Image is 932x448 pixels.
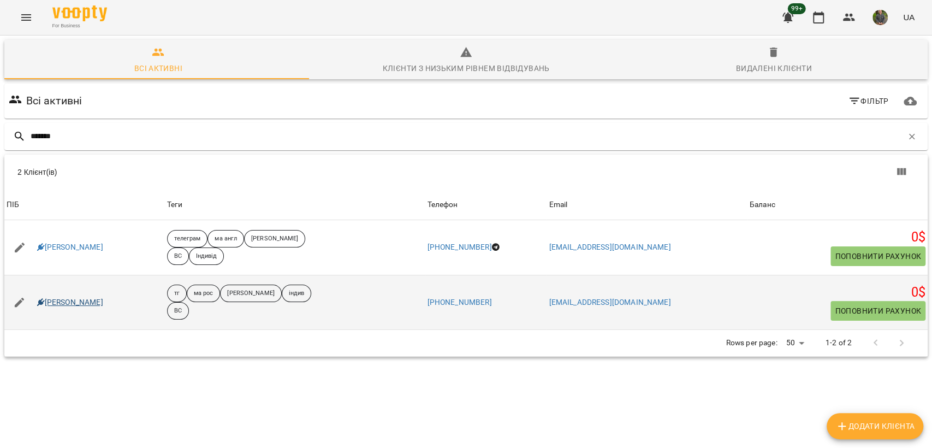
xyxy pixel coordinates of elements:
[899,7,919,27] button: UA
[167,302,189,320] div: ВС
[827,413,923,439] button: Додати клієнта
[750,198,925,211] span: Баланс
[830,246,925,266] button: Поповнити рахунок
[52,22,107,30] span: For Business
[427,298,491,306] a: [PHONE_NUMBER]
[282,285,312,302] div: індив
[251,234,298,244] p: [PERSON_NAME]
[750,229,925,246] h5: 0 $
[174,252,182,261] p: ВС
[174,234,201,244] p: телеграм
[750,198,775,211] div: Баланс
[7,198,163,211] span: ПІБ
[826,338,852,349] p: 1-2 of 2
[848,95,889,108] span: Фільтр
[37,242,103,253] a: [PERSON_NAME]
[7,198,19,211] div: ПІБ
[134,62,182,75] div: Всі активні
[750,284,925,301] h5: 0 $
[382,62,549,75] div: Клієнти з низьким рівнем відвідувань
[289,289,305,298] p: індив
[903,11,915,23] span: UA
[215,234,237,244] p: ма англ
[26,92,82,109] h6: Всі активні
[549,198,567,211] div: Sort
[427,198,544,211] span: Телефон
[244,230,305,247] div: [PERSON_NAME]
[549,198,745,211] span: Email
[750,198,775,211] div: Sort
[549,198,567,211] div: Email
[17,167,473,178] div: 2 Клієнт(ів)
[220,285,281,302] div: [PERSON_NAME]
[427,198,458,211] div: Sort
[227,289,274,298] p: [PERSON_NAME]
[196,252,217,261] p: Індивід
[13,4,39,31] button: Menu
[844,91,893,111] button: Фільтр
[788,3,806,14] span: 99+
[167,247,189,265] div: ВС
[549,298,670,306] a: [EMAIL_ADDRESS][DOMAIN_NAME]
[726,338,777,349] p: Rows per page:
[4,155,928,190] div: Table Toolbar
[736,62,812,75] div: Видалені клієнти
[52,5,107,21] img: Voopty Logo
[37,297,103,308] a: [PERSON_NAME]
[167,285,187,302] div: тг
[427,243,491,251] a: [PHONE_NUMBER]
[427,198,458,211] div: Телефон
[872,10,888,25] img: 2aca21bda46e2c85bd0f5a74cad084d8.jpg
[189,247,224,265] div: Індивід
[888,159,915,185] button: Показати колонки
[187,285,221,302] div: ма рос
[194,289,213,298] p: ма рос
[167,198,423,211] div: Теги
[207,230,244,247] div: ма англ
[174,306,182,316] p: ВС
[830,301,925,321] button: Поповнити рахунок
[167,230,208,247] div: телеграм
[549,243,670,251] a: [EMAIL_ADDRESS][DOMAIN_NAME]
[781,335,808,351] div: 50
[835,304,921,317] span: Поповнити рахунок
[835,250,921,263] span: Поповнити рахунок
[7,198,19,211] div: Sort
[835,420,915,433] span: Додати клієнта
[174,289,180,298] p: тг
